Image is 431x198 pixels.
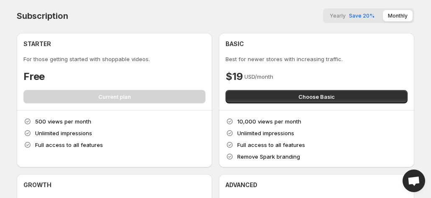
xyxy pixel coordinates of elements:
p: Remove Spark branding [237,152,300,161]
p: USD/month [244,72,273,81]
h4: STARTER [23,40,51,48]
p: For those getting started with shoppable videos. [23,55,205,63]
h4: BASIC [226,40,244,48]
h4: ADVANCED [226,181,257,189]
p: 10,000 views per month [237,117,301,126]
h4: GROWTH [23,181,51,189]
button: YearlySave 20% [325,10,380,21]
p: Unlimited impressions [237,129,294,137]
button: Choose Basic [226,90,408,103]
h4: Subscription [17,11,68,21]
p: Full access to all features [237,141,305,149]
span: Save 20% [349,13,375,19]
button: Monthly [383,10,413,21]
span: Choose Basic [298,93,335,101]
h4: $19 [226,70,243,83]
div: Open chat [403,170,425,192]
p: Best for newer stores with increasing traffic. [226,55,408,63]
p: 500 views per month [35,117,91,126]
p: Unlimited impressions [35,129,92,137]
p: Full access to all features [35,141,103,149]
h4: Free [23,70,45,83]
span: Yearly [330,13,346,19]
